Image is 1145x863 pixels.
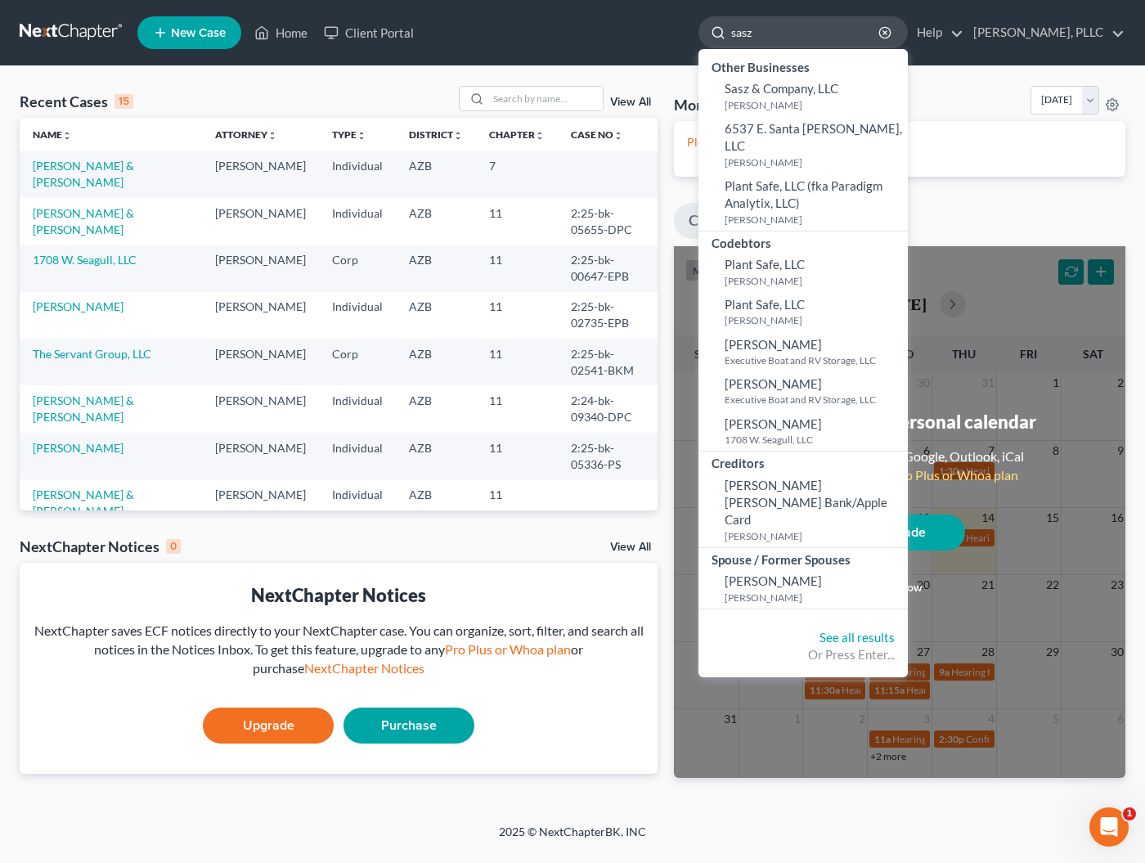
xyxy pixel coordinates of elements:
td: [PERSON_NAME] [202,385,319,432]
span: [PERSON_NAME] [725,337,822,352]
p: Please setup your Firm's Monthly Goals [687,134,1112,151]
i: unfold_more [535,131,545,141]
span: Plant Safe, LLC (fka Paradigm Analytix, LLC) [725,178,882,210]
i: unfold_more [357,131,366,141]
a: [PERSON_NAME]Executive Boat and RV Storage, LLC [698,371,908,411]
a: Calendar [674,203,762,239]
td: 2:25-bk-02541-BKM [558,339,658,385]
td: 11 [476,198,558,245]
td: 2:24-bk-09340-DPC [558,385,658,432]
td: 11 [476,292,558,339]
div: 15 [114,94,133,109]
div: NextChapter Notices [20,537,181,556]
a: Sasz & Company, LLC[PERSON_NAME] [698,76,908,116]
td: 2:25-bk-05655-DPC [558,198,658,245]
div: 0 [166,539,181,554]
td: [PERSON_NAME] [202,198,319,245]
td: [PERSON_NAME] [202,479,319,526]
a: [PERSON_NAME] & [PERSON_NAME] [33,393,134,424]
a: Purchase [343,708,474,744]
small: Executive Boat and RV Storage, LLC [725,393,904,407]
a: The Servant Group, LLC [33,347,151,361]
a: View All [610,97,651,108]
small: [PERSON_NAME] [725,274,904,288]
td: AZB [396,479,476,526]
span: [PERSON_NAME] [PERSON_NAME] Bank/Apple Card [725,478,887,528]
td: AZB [396,339,476,385]
h3: Monthly Progress [674,95,790,115]
a: Nameunfold_more [33,128,72,141]
a: Plant Safe, LLC[PERSON_NAME] [698,292,908,332]
small: [PERSON_NAME] [725,529,904,543]
a: [PERSON_NAME] [PERSON_NAME] Bank/Apple Card[PERSON_NAME] [698,473,908,547]
iframe: Intercom live chat [1089,807,1129,847]
i: unfold_more [62,131,72,141]
a: Typeunfold_more [332,128,366,141]
small: [PERSON_NAME] [725,313,904,327]
span: 6537 E. Santa [PERSON_NAME], LLC [725,121,902,153]
td: Individual [319,385,396,432]
a: [PERSON_NAME] [33,299,123,313]
td: 11 [476,339,558,385]
span: [PERSON_NAME] [725,573,822,588]
div: Recent Cases [20,92,133,111]
td: AZB [396,245,476,291]
td: Individual [319,198,396,245]
td: 11 [476,385,558,432]
div: Codebtors [698,231,908,252]
small: 1708 W. Seagull, LLC [725,433,904,447]
td: 11 [476,479,558,526]
span: [PERSON_NAME] [725,416,822,431]
a: View All [610,542,651,553]
td: 11 [476,245,558,291]
td: AZB [396,198,476,245]
td: Individual [319,433,396,479]
a: Attorneyunfold_more [215,128,277,141]
a: [PERSON_NAME]Executive Boat and RV Storage, LLC [698,332,908,372]
td: 11 [476,433,558,479]
a: [PERSON_NAME] & [PERSON_NAME] [33,488,134,518]
a: See all results [819,630,895,645]
a: Chapterunfold_more [489,128,545,141]
div: NextChapter Notices [33,582,644,608]
input: Search by name... [488,87,603,110]
a: Case Nounfold_more [571,128,623,141]
td: AZB [396,385,476,432]
div: 2025 © NextChapterBK, INC [106,824,1039,853]
a: Help [909,18,963,47]
a: Pro Plus or Whoa plan [445,641,571,657]
small: [PERSON_NAME] [725,213,904,227]
a: Home [246,18,316,47]
span: Plant Safe, LLC [725,297,805,312]
a: [PERSON_NAME]1708 W. Seagull, LLC [698,411,908,452]
a: Upgrade [203,708,334,744]
td: [PERSON_NAME] [202,433,319,479]
small: Executive Boat and RV Storage, LLC [725,353,904,367]
td: Corp [319,339,396,385]
a: 6537 E. Santa [PERSON_NAME], LLC[PERSON_NAME] [698,116,908,173]
a: [PERSON_NAME][PERSON_NAME] [698,569,908,609]
div: Creditors [698,452,908,472]
i: unfold_more [613,131,623,141]
td: 2:25-bk-05336-PS [558,433,658,479]
td: [PERSON_NAME] [202,339,319,385]
small: [PERSON_NAME] [725,98,904,112]
input: Search by name... [731,17,881,47]
a: Client Portal [316,18,422,47]
td: 7 [476,151,558,197]
td: 2:25-bk-02735-EPB [558,292,658,339]
div: NextChapter saves ECF notices directly to your NextChapter case. You can organize, sort, filter, ... [33,622,644,678]
td: Individual [319,479,396,526]
a: Plant Safe, LLC (fka Paradigm Analytix, LLC)[PERSON_NAME] [698,173,908,231]
small: [PERSON_NAME] [725,591,904,605]
td: [PERSON_NAME] [202,245,319,291]
span: Plant Safe, LLC [725,257,805,272]
a: [PERSON_NAME], PLLC [965,18,1125,47]
i: unfold_more [453,131,463,141]
a: [PERSON_NAME] [33,441,123,455]
td: AZB [396,433,476,479]
a: Pro Plus or Whoa plan [892,467,1018,483]
td: Individual [319,292,396,339]
i: unfold_more [267,131,277,141]
td: AZB [396,151,476,197]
